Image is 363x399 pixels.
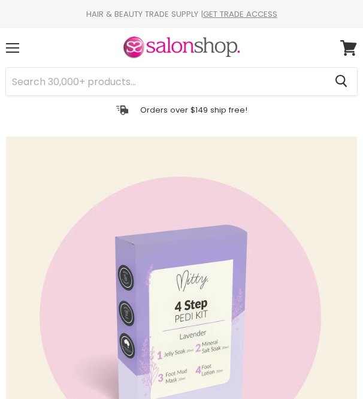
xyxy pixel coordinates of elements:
button: Search [325,68,357,95]
form: Product [5,67,358,96]
input: Search [6,68,325,95]
p: Orders over $149 ship free! [140,105,247,115]
a: GET TRADE ACCESS [203,8,277,20]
